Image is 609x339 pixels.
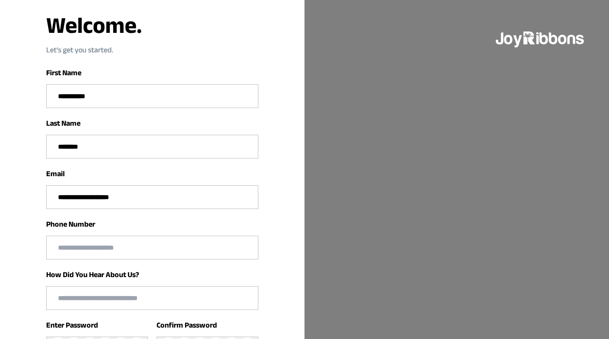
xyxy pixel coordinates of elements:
[157,321,217,329] label: Confirm Password
[46,169,65,178] label: Email
[46,321,98,329] label: Enter Password
[46,44,258,56] p: Let‘s get you started.
[46,119,80,127] label: Last Name
[46,270,139,279] label: How Did You Hear About Us?
[495,23,586,53] img: joyribbons
[46,69,81,77] label: First Name
[46,220,95,228] label: Phone Number
[46,14,258,37] h3: Welcome.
